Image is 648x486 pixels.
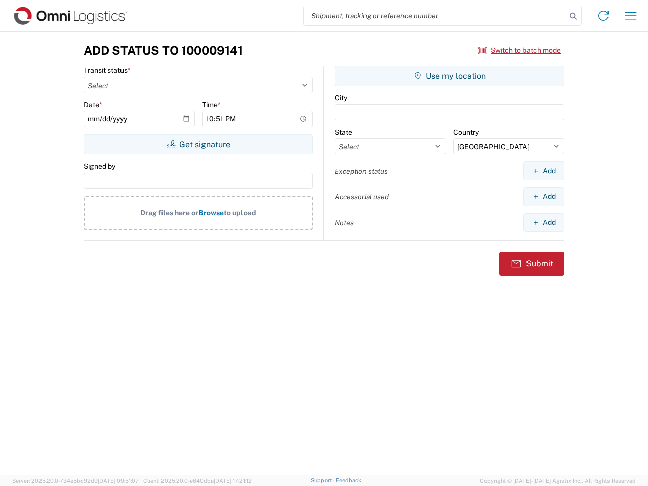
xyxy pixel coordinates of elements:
label: Accessorial used [335,192,389,201]
span: Browse [198,209,224,217]
button: Use my location [335,66,564,86]
label: Transit status [84,66,131,75]
span: to upload [224,209,256,217]
button: Get signature [84,134,313,154]
a: Support [311,477,336,483]
label: Time [202,100,221,109]
label: Exception status [335,167,388,176]
label: Notes [335,218,354,227]
a: Feedback [336,477,361,483]
span: Client: 2025.20.0-e640dba [143,478,252,484]
label: City [335,93,347,102]
h3: Add Status to 100009141 [84,43,243,58]
label: Signed by [84,161,115,171]
span: [DATE] 09:51:07 [98,478,139,484]
span: [DATE] 17:21:12 [214,478,252,484]
button: Switch to batch mode [478,42,561,59]
input: Shipment, tracking or reference number [304,6,566,25]
label: State [335,128,352,137]
span: Drag files here or [140,209,198,217]
button: Add [523,213,564,232]
button: Submit [499,252,564,276]
button: Add [523,187,564,206]
label: Country [453,128,479,137]
button: Add [523,161,564,180]
span: Copyright © [DATE]-[DATE] Agistix Inc., All Rights Reserved [480,476,636,485]
label: Date [84,100,102,109]
span: Server: 2025.20.0-734e5bc92d9 [12,478,139,484]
